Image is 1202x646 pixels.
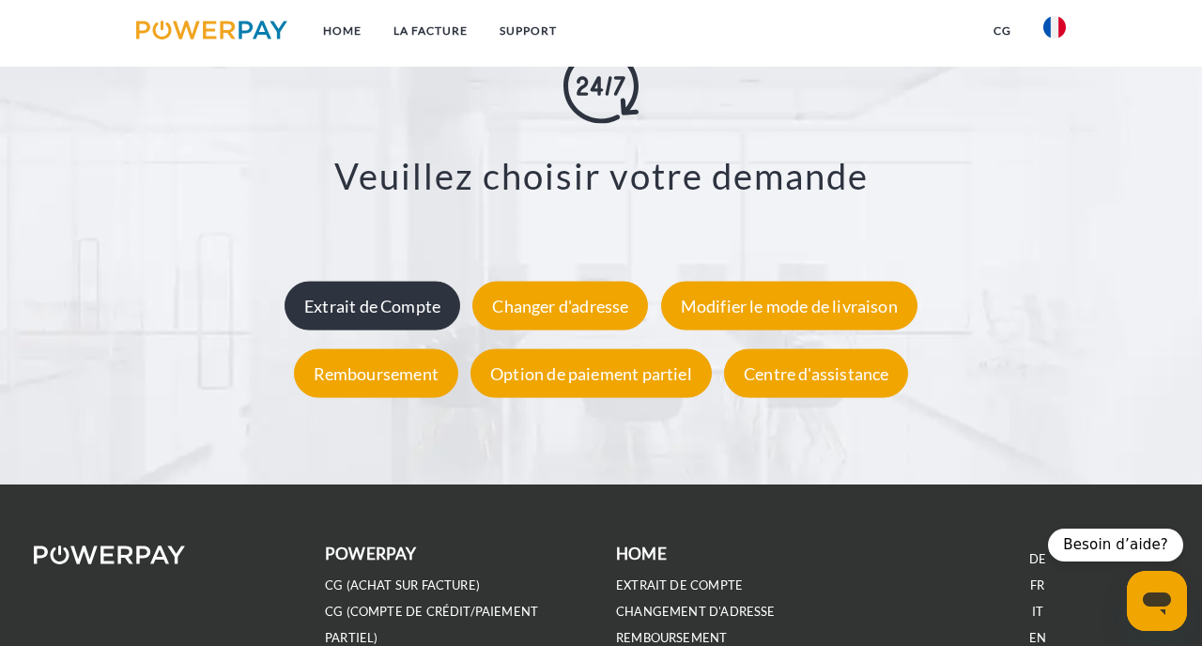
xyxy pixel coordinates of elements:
div: Remboursement [294,349,458,398]
img: logo-powerpay-white.svg [34,546,185,564]
a: REMBOURSEMENT [616,630,727,646]
iframe: Bouton de lancement de la fenêtre de messagerie, conversation en cours [1127,571,1187,631]
a: Changer d'adresse [468,296,653,316]
a: Support [484,14,573,48]
div: Centre d'assistance [724,349,908,398]
a: Changement d'adresse [616,604,776,620]
a: DE [1029,551,1046,567]
h3: Veuillez choisir votre demande [84,153,1118,198]
a: EN [1029,630,1046,646]
div: Option de paiement partiel [470,349,712,398]
img: logo-powerpay.svg [136,21,287,39]
a: CG (Compte de crédit/paiement partiel) [325,604,538,646]
b: POWERPAY [325,544,416,563]
a: Remboursement [289,363,463,384]
div: Besoin d’aide? [1048,529,1183,561]
div: Modifier le mode de livraison [661,282,917,331]
a: CG [978,14,1027,48]
a: Option de paiement partiel [466,363,717,384]
a: FR [1030,577,1044,593]
b: Home [616,544,667,563]
img: online-shopping.svg [563,48,639,123]
a: Home [307,14,378,48]
a: EXTRAIT DE COMPTE [616,577,743,593]
div: Extrait de Compte [285,282,460,331]
a: LA FACTURE [378,14,484,48]
a: IT [1032,604,1043,620]
a: Extrait de Compte [280,296,465,316]
a: Modifier le mode de livraison [656,296,922,316]
img: fr [1043,16,1066,38]
a: CG (achat sur facture) [325,577,480,593]
div: Changer d'adresse [472,282,648,331]
a: Centre d'assistance [719,363,913,384]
